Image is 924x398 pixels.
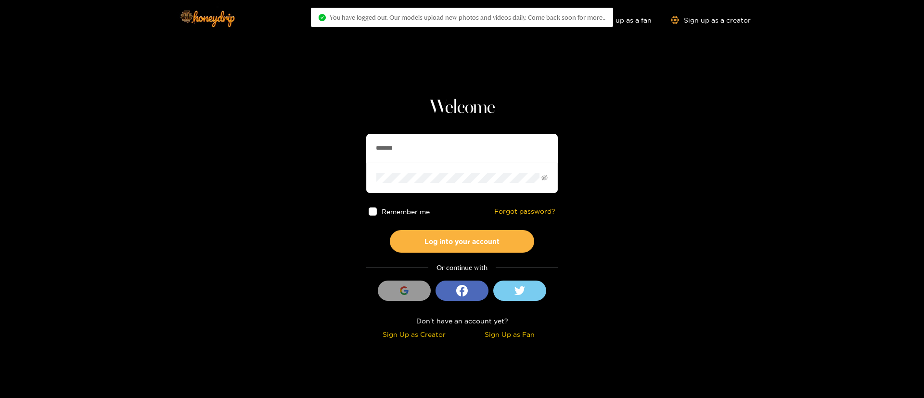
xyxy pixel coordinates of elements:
div: Or continue with [366,262,558,273]
a: Forgot password? [494,207,555,216]
div: Sign Up as Fan [464,329,555,340]
span: Remember me [382,208,430,215]
button: Log into your account [390,230,534,253]
div: Sign Up as Creator [369,329,460,340]
a: Sign up as a fan [586,16,652,24]
span: eye-invisible [541,175,548,181]
div: Don't have an account yet? [366,315,558,326]
a: Sign up as a creator [671,16,751,24]
span: check-circle [319,14,326,21]
span: You have logged out. Our models upload new photos and videos daily. Come back soon for more.. [330,13,605,21]
h1: Welcome [366,96,558,119]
